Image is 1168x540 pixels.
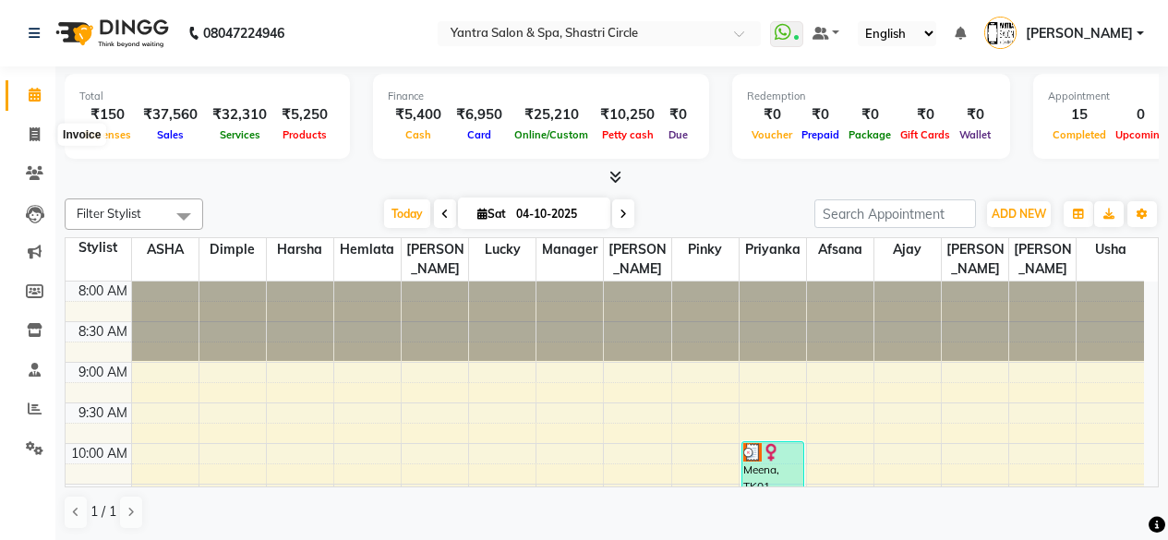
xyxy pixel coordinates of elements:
[334,238,401,261] span: Hemlata
[797,128,844,141] span: Prepaid
[79,104,136,126] div: ₹150
[510,104,593,126] div: ₹25,210
[136,104,205,126] div: ₹37,560
[473,207,511,221] span: Sat
[844,128,896,141] span: Package
[1048,104,1111,126] div: 15
[955,104,995,126] div: ₹0
[402,238,468,281] span: [PERSON_NAME]
[593,104,662,126] div: ₹10,250
[747,104,797,126] div: ₹0
[797,104,844,126] div: ₹0
[67,485,131,504] div: 10:30 AM
[984,17,1017,49] img: Arvind
[992,207,1046,221] span: ADD NEW
[274,104,335,126] div: ₹5,250
[896,104,955,126] div: ₹0
[1026,24,1133,43] span: [PERSON_NAME]
[1009,238,1076,281] span: [PERSON_NAME]
[604,238,670,281] span: [PERSON_NAME]
[896,128,955,141] span: Gift Cards
[463,128,496,141] span: Card
[384,199,430,228] span: Today
[510,128,593,141] span: Online/Custom
[90,502,116,522] span: 1 / 1
[75,282,131,301] div: 8:00 AM
[199,238,266,261] span: Dimple
[469,238,536,261] span: lucky
[1077,238,1144,261] span: usha
[511,200,603,228] input: 2025-10-04
[449,104,510,126] div: ₹6,950
[742,442,803,499] div: Meena, TK01, 10:00 AM-10:45 AM, Pedi Pai manicure
[278,128,331,141] span: Products
[205,104,274,126] div: ₹32,310
[740,238,806,261] span: Priyanka
[401,128,436,141] span: Cash
[664,128,692,141] span: Due
[597,128,658,141] span: Petty cash
[67,444,131,463] div: 10:00 AM
[844,104,896,126] div: ₹0
[536,238,603,261] span: Manager
[75,363,131,382] div: 9:00 AM
[388,104,449,126] div: ₹5,400
[807,238,873,261] span: Afsana
[58,124,105,146] div: Invoice
[75,403,131,423] div: 9:30 AM
[1048,128,1111,141] span: Completed
[747,89,995,104] div: Redemption
[267,238,333,261] span: Harsha
[987,201,1051,227] button: ADD NEW
[47,7,174,59] img: logo
[132,238,199,261] span: ASHA
[955,128,995,141] span: Wallet
[388,89,694,104] div: Finance
[203,7,284,59] b: 08047224946
[874,238,941,261] span: Ajay
[79,89,335,104] div: Total
[814,199,976,228] input: Search Appointment
[66,238,131,258] div: Stylist
[77,206,141,221] span: Filter Stylist
[662,104,694,126] div: ₹0
[215,128,265,141] span: Services
[75,322,131,342] div: 8:30 AM
[672,238,739,261] span: Pinky
[747,128,797,141] span: Voucher
[942,238,1008,281] span: [PERSON_NAME]
[152,128,188,141] span: Sales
